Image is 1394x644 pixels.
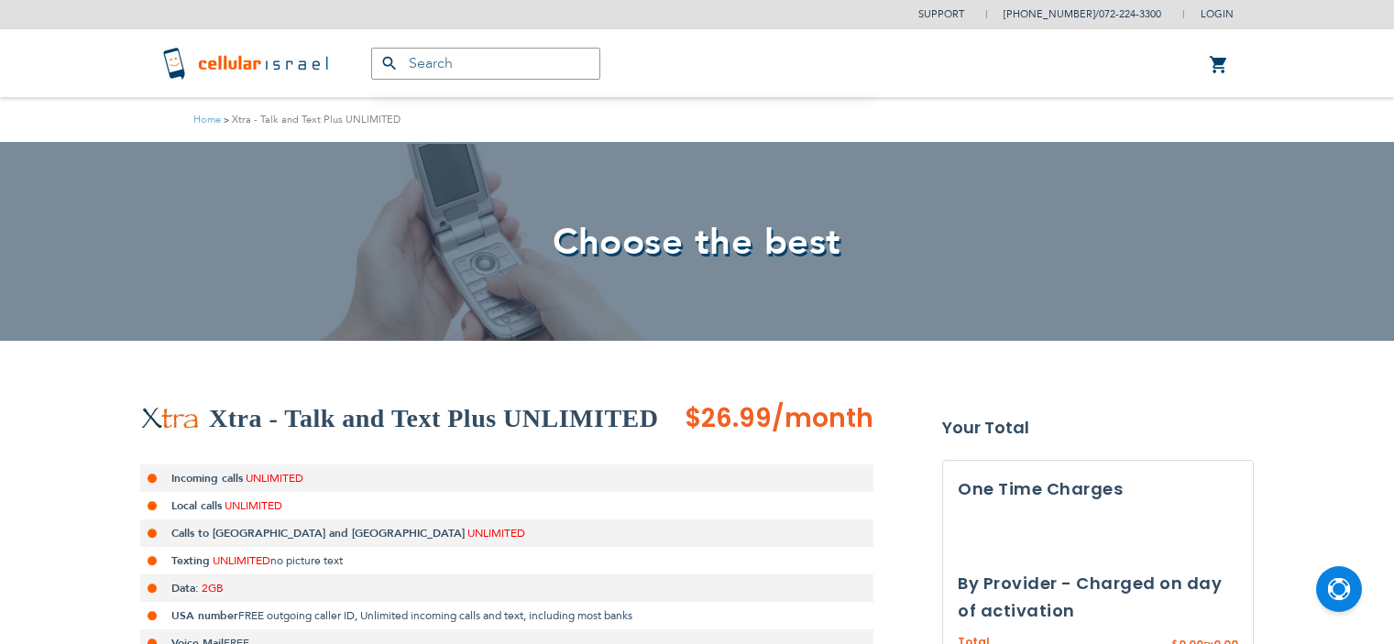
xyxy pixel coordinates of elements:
span: UNLIMITED [213,553,270,568]
input: Search [371,48,600,80]
span: FREE outgoing caller ID, Unlimited incoming calls and text, including most banks [238,608,632,623]
span: UNLIMITED [225,498,282,513]
strong: Your Total [942,414,1254,442]
li: / [985,1,1161,27]
h3: By Provider - Charged on day of activation [958,570,1238,625]
img: Xtra - Talk and Text Plus UNLIMITED [140,407,200,431]
span: no picture text [270,553,343,568]
strong: Data: [171,581,199,595]
strong: Texting [171,553,210,568]
a: 072-224-3300 [1099,7,1161,21]
h2: Xtra - Talk and Text Plus UNLIMITED [209,400,659,437]
span: Choose the best [553,217,841,267]
strong: USA number [171,608,238,623]
img: Cellular Israel [161,45,335,82]
span: UNLIMITED [246,471,303,486]
strong: Incoming calls [171,471,243,486]
a: Support [918,7,964,21]
h3: One Time Charges [958,475,1238,503]
span: UNLIMITED [467,526,525,540]
span: /month [772,400,873,437]
strong: Local calls [171,498,222,513]
span: $26.99 [685,400,772,436]
strong: Calls to [GEOGRAPHIC_DATA] and [GEOGRAPHIC_DATA] [171,526,465,540]
span: 2GB [202,581,224,595]
a: [PHONE_NUMBER] [1004,7,1095,21]
li: Xtra - Talk and Text Plus UNLIMITED [221,111,401,128]
span: Login [1201,7,1234,21]
a: Home [193,113,221,126]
